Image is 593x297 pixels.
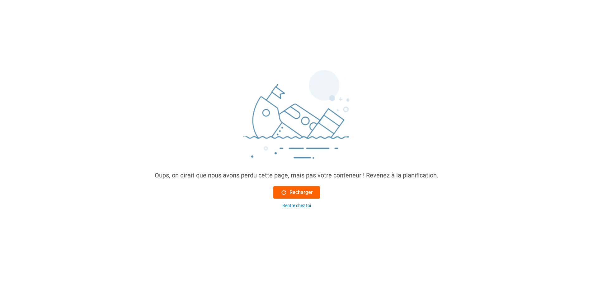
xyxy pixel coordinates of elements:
[273,186,320,199] button: Recharger
[203,67,390,171] img: sinking_ship.png
[289,189,313,196] font: Recharger
[273,202,320,209] button: Rentre chez toi
[282,202,311,209] div: Rentre chez toi
[155,171,438,180] div: Oups, on dirait que nous avons perdu cette page, mais pas votre conteneur ! Revenez à la planific...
